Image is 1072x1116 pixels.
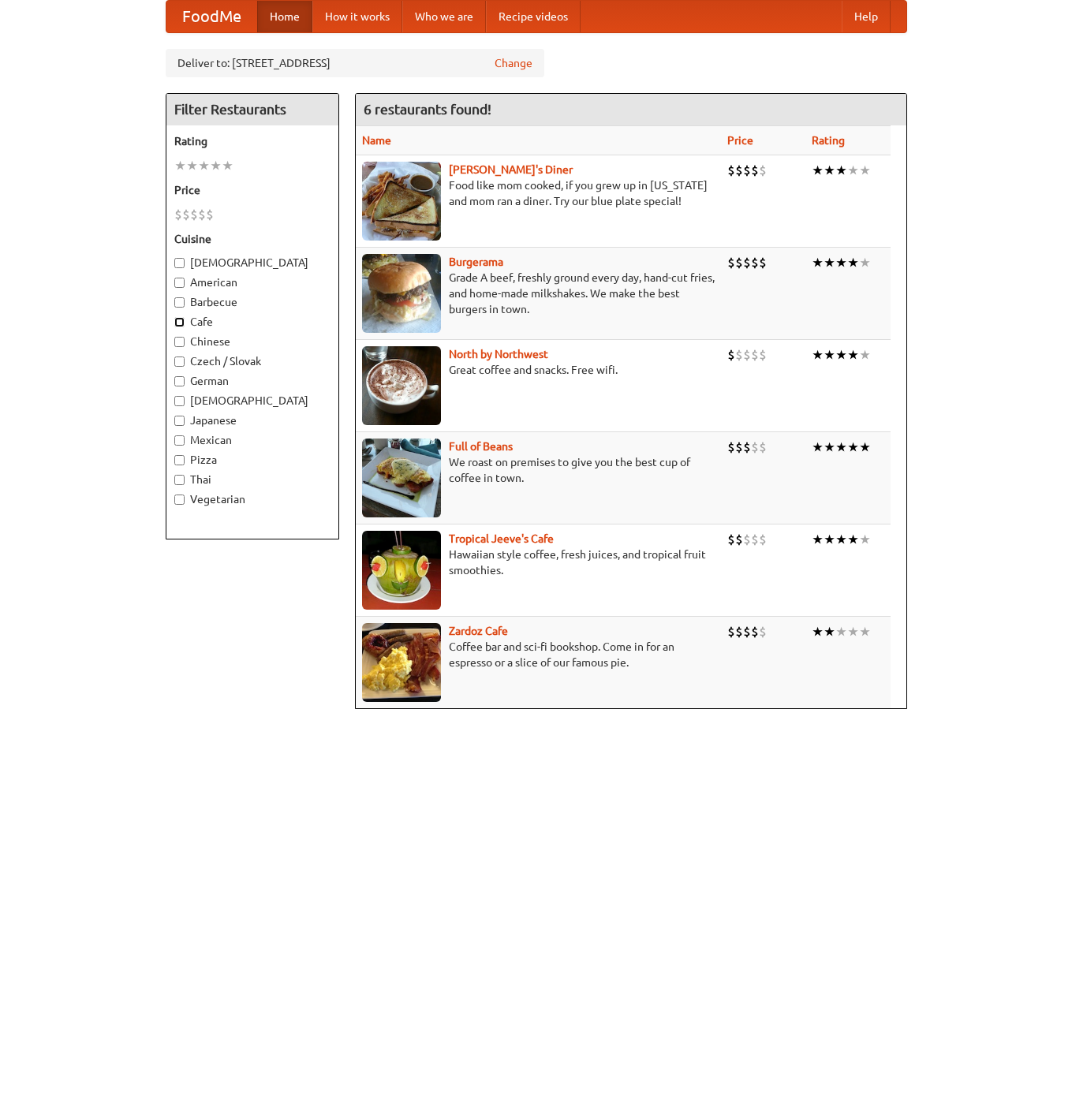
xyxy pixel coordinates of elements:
[174,278,185,288] input: American
[362,639,715,670] p: Coffee bar and sci-fi bookshop. Come in for an espresso or a slice of our famous pie.
[186,157,198,174] li: ★
[759,254,767,271] li: $
[859,162,871,179] li: ★
[812,623,824,640] li: ★
[859,531,871,548] li: ★
[847,439,859,456] li: ★
[174,258,185,268] input: [DEMOGRAPHIC_DATA]
[735,254,743,271] li: $
[735,439,743,456] li: $
[847,254,859,271] li: ★
[362,254,441,333] img: burgerama.jpg
[174,472,331,487] label: Thai
[174,491,331,507] label: Vegetarian
[166,94,338,125] h4: Filter Restaurants
[735,531,743,548] li: $
[198,206,206,223] li: $
[362,162,441,241] img: sallys.jpg
[812,346,824,364] li: ★
[847,346,859,364] li: ★
[759,346,767,364] li: $
[174,297,185,308] input: Barbecue
[751,162,759,179] li: $
[174,337,185,347] input: Chinese
[362,623,441,702] img: zardoz.jpg
[751,439,759,456] li: $
[198,157,210,174] li: ★
[364,102,491,117] ng-pluralize: 6 restaurants found!
[182,206,190,223] li: $
[735,623,743,640] li: $
[751,623,759,640] li: $
[449,163,573,176] a: [PERSON_NAME]'s Diner
[449,256,503,268] a: Burgerama
[312,1,402,32] a: How it works
[362,454,715,486] p: We roast on premises to give you the best cup of coffee in town.
[859,346,871,364] li: ★
[727,134,753,147] a: Price
[751,531,759,548] li: $
[174,475,185,485] input: Thai
[812,134,845,147] a: Rating
[759,162,767,179] li: $
[362,531,441,610] img: jeeves.jpg
[835,254,847,271] li: ★
[210,157,222,174] li: ★
[174,435,185,446] input: Mexican
[735,346,743,364] li: $
[743,531,751,548] li: $
[727,346,735,364] li: $
[166,49,544,77] div: Deliver to: [STREET_ADDRESS]
[449,532,554,545] a: Tropical Jeeve's Cafe
[824,531,835,548] li: ★
[174,157,186,174] li: ★
[743,623,751,640] li: $
[174,255,331,271] label: [DEMOGRAPHIC_DATA]
[174,317,185,327] input: Cafe
[743,346,751,364] li: $
[759,531,767,548] li: $
[174,353,331,369] label: Czech / Slovak
[835,623,847,640] li: ★
[449,348,548,360] a: North by Northwest
[812,254,824,271] li: ★
[812,531,824,548] li: ★
[166,1,257,32] a: FoodMe
[174,396,185,406] input: [DEMOGRAPHIC_DATA]
[835,346,847,364] li: ★
[174,274,331,290] label: American
[847,162,859,179] li: ★
[174,393,331,409] label: [DEMOGRAPHIC_DATA]
[449,625,508,637] a: Zardoz Cafe
[174,416,185,426] input: Japanese
[824,162,835,179] li: ★
[449,440,513,453] b: Full of Beans
[847,623,859,640] li: ★
[727,439,735,456] li: $
[759,439,767,456] li: $
[847,531,859,548] li: ★
[486,1,581,32] a: Recipe videos
[727,254,735,271] li: $
[824,623,835,640] li: ★
[824,254,835,271] li: ★
[362,134,391,147] a: Name
[174,495,185,505] input: Vegetarian
[751,254,759,271] li: $
[751,346,759,364] li: $
[174,231,331,247] h5: Cuisine
[174,314,331,330] label: Cafe
[402,1,486,32] a: Who we are
[174,334,331,349] label: Chinese
[174,356,185,367] input: Czech / Slovak
[174,373,331,389] label: German
[743,439,751,456] li: $
[174,432,331,448] label: Mexican
[812,162,824,179] li: ★
[743,254,751,271] li: $
[835,439,847,456] li: ★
